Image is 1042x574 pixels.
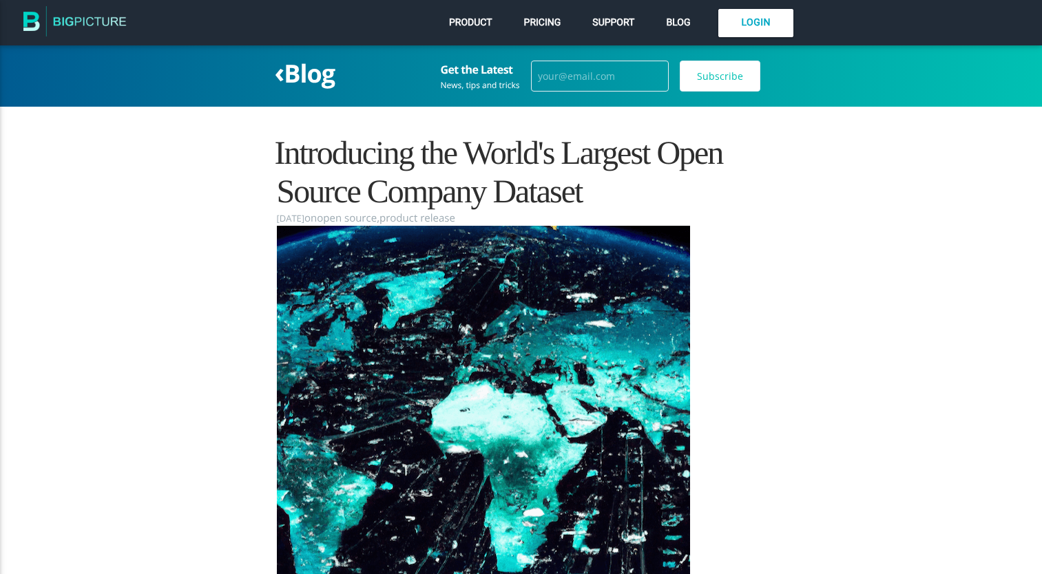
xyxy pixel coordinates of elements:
[521,14,565,32] a: Pricing
[277,211,766,226] section: on ,
[663,14,694,32] a: Blog
[449,17,492,28] span: Product
[317,211,377,225] a: open source
[23,6,127,41] img: The BigPicture.io Blog
[379,211,455,225] a: product release
[446,14,496,32] a: Product
[531,61,669,92] input: your@email.com
[441,81,520,89] div: News, tips and tricks
[589,14,638,32] a: Support
[277,211,305,226] time: [DATE]
[680,61,760,92] input: Subscribe
[277,134,766,210] h1: Introducing the World's Largest Open Source Company Dataset
[275,56,335,90] a: ‹Blog
[275,53,284,91] span: ‹
[524,17,561,28] span: Pricing
[718,9,793,37] a: Login
[441,63,520,76] h3: Get the Latest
